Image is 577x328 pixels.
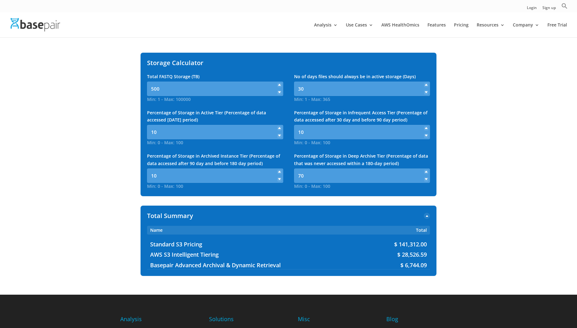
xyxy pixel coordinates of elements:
[147,140,160,145] span: Min: 0
[147,59,430,67] div: Storage Calculator
[294,153,428,166] span: Percentage of Storage in Deep Archive Tier (Percentage of data that was never accessed within a 1...
[308,96,310,102] span: -
[561,3,568,9] svg: Search
[294,96,307,102] span: Min: 1
[150,227,288,233] span: Name
[386,315,456,326] h4: Blog
[209,315,279,326] h4: Solutions
[298,315,338,326] h4: Misc
[454,23,469,37] a: Pricing
[311,140,330,145] span: Max: 100
[400,262,427,269] span: $ 6,744.09
[147,110,266,123] span: Percentage of Storage in Active Tier (Percentage of data accessed [DATE] period)
[161,183,163,189] span: -
[308,140,310,145] span: -
[394,241,427,248] span: $ 141,312.00
[164,183,183,189] span: Max: 100
[294,110,427,123] span: Percentage of Storage in Infrequent Access Tier (Percentage of data accessed after 30 day and bef...
[427,23,446,37] a: Features
[381,23,419,37] a: AWS HealthOmics
[164,96,191,102] span: Max: 100000
[161,96,163,102] span: -
[147,212,193,220] div: Total Summary
[311,183,330,189] span: Max: 100
[147,74,199,79] span: Total FASTQ Storage (TB)
[288,227,427,233] span: Total
[542,6,556,12] a: Sign up
[294,74,416,79] span: No of days files should always be in active storage (Days)
[294,183,307,189] span: Min: 0
[120,315,185,326] h4: Analysis
[457,283,570,321] iframe: Drift Widget Chat Controller
[311,96,330,102] span: Max: 365
[164,140,183,145] span: Max: 100
[294,140,307,145] span: Min: 0
[150,241,358,248] span: Standard S3 Pricing
[314,23,338,37] a: Analysis
[308,183,310,189] span: -
[161,140,163,145] span: -
[150,251,358,259] span: AWS S3 Intelligent Tiering
[147,153,280,166] span: Percentage of Storage in Archived Instance Tier (Percentage of data accessed after 90 day and bef...
[147,96,160,102] span: Min: 1
[397,251,427,259] span: $ 28,526.59
[147,183,160,189] span: Min: 0
[150,262,358,269] span: Basepair Advanced Archival & Dynamic Retrieval
[513,23,539,37] a: Company
[527,6,537,12] a: Login
[561,3,568,12] a: Search Icon Link
[346,23,373,37] a: Use Cases
[477,23,505,37] a: Resources
[547,23,567,37] a: Free Trial
[11,18,60,31] img: Basepair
